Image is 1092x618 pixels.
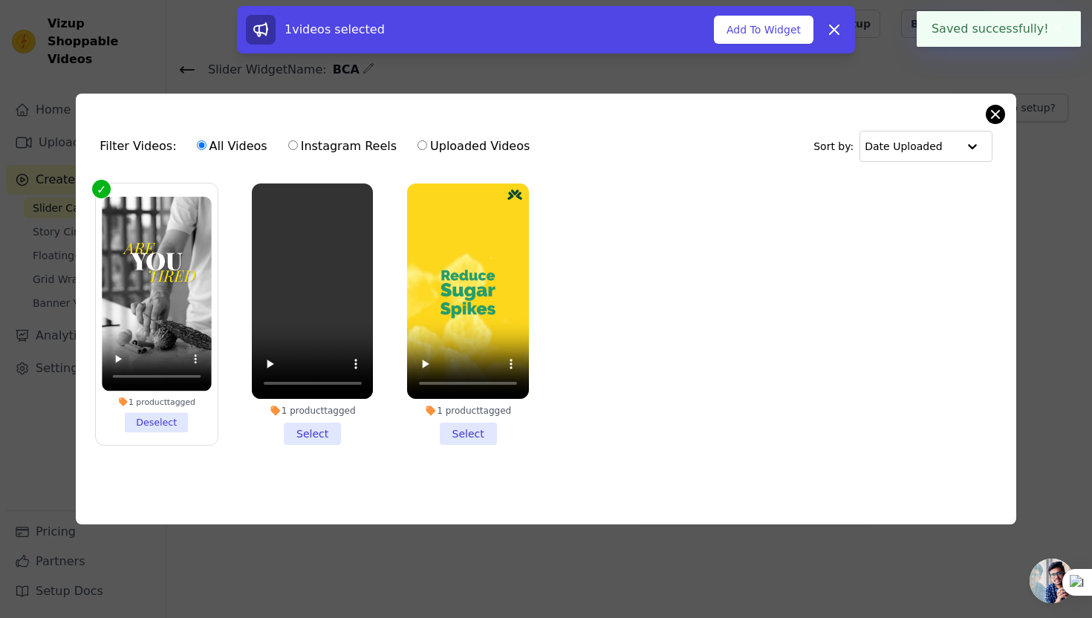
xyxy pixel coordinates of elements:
button: Close modal [987,105,1004,123]
div: 1 product tagged [407,405,529,417]
div: Saved successfully! [917,11,1081,47]
div: Sort by: [813,131,992,162]
span: 1 videos selected [285,22,385,36]
label: Instagram Reels [287,137,397,156]
div: 1 product tagged [252,405,374,417]
label: Uploaded Videos [417,137,530,156]
div: Filter Videos: [100,129,538,163]
div: 1 product tagged [102,396,211,406]
a: Open chat [1030,559,1074,603]
label: All Videos [196,137,268,156]
button: Add To Widget [714,16,813,44]
button: Close [1049,20,1066,38]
